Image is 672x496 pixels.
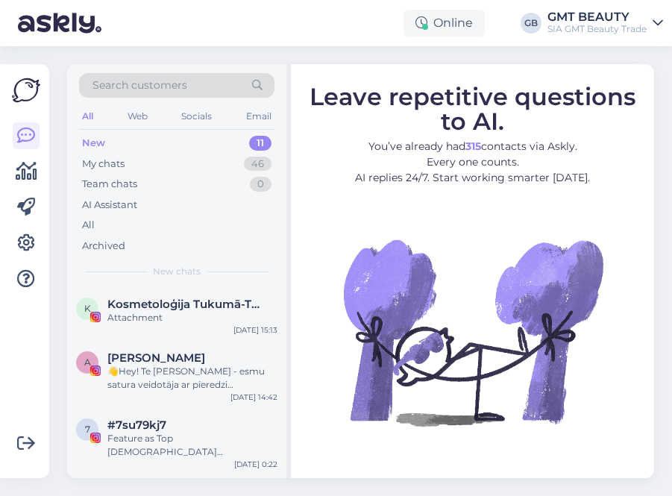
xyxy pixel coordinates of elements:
div: 11 [249,136,271,151]
div: Socials [178,107,215,126]
span: K [84,303,91,314]
div: 👋Hey! Te [PERSON_NAME] - esmu satura veidotāja ar pieredzi sadarbībās ar zīmoliem kā EHR, Rimi, S... [107,365,277,392]
b: 315 [465,139,481,153]
div: Web [125,107,151,126]
div: AI Assistant [82,198,137,213]
img: Askly Logo [12,76,40,104]
div: GB [521,13,541,34]
span: Search customers [92,78,187,93]
div: [DATE] 15:13 [233,324,277,336]
div: All [79,107,96,126]
div: SIA GMT Beauty Trade [547,23,647,35]
p: You’ve already had contacts via Askly. Every one counts. AI replies 24/7. Start working smarter [... [304,139,641,186]
span: New chats [153,265,201,278]
div: Online [403,10,485,37]
div: New [82,136,105,151]
div: Email [243,107,274,126]
span: A [84,357,91,368]
div: My chats [82,157,125,172]
a: GMT BEAUTYSIA GMT Beauty Trade [547,11,663,35]
div: Archived [82,239,125,254]
div: 0 [250,177,271,192]
div: GMT BEAUTY [547,11,647,23]
div: [DATE] 0:22 [234,459,277,470]
span: Leave repetitive questions to AI. [310,82,635,136]
span: #7su79kj7 [107,418,166,432]
div: Team chats [82,177,137,192]
div: [DATE] 14:42 [230,392,277,403]
div: All [82,218,95,233]
div: 46 [244,157,271,172]
span: Kosmetoloģija Tukumā-Tavs skaistums un labsajūta sākas šeit ! [107,298,263,311]
div: Feature as Top [DEMOGRAPHIC_DATA] Entrepreneur. Hey, hope you are doing well! We are doing a spec... [107,432,277,459]
img: No Chat active [339,198,607,466]
span: Aleksandra Šimanovska [107,351,205,365]
span: 7 [85,424,90,435]
div: Attachment [107,311,277,324]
